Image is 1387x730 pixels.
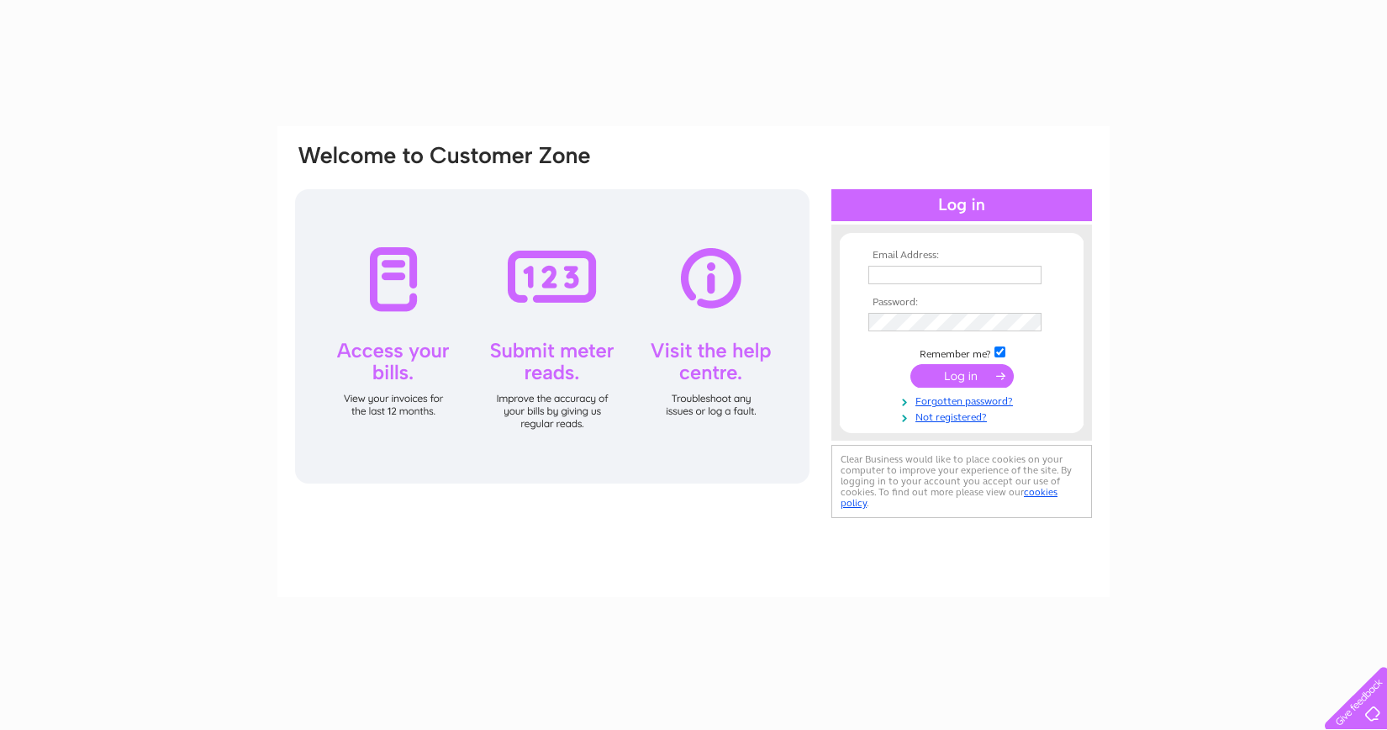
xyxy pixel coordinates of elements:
[864,250,1059,262] th: Email Address:
[864,344,1059,361] td: Remember me?
[868,392,1059,408] a: Forgotten password?
[841,486,1057,509] a: cookies policy
[868,408,1059,424] a: Not registered?
[910,364,1014,388] input: Submit
[831,445,1092,518] div: Clear Business would like to place cookies on your computer to improve your experience of the sit...
[864,297,1059,309] th: Password:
